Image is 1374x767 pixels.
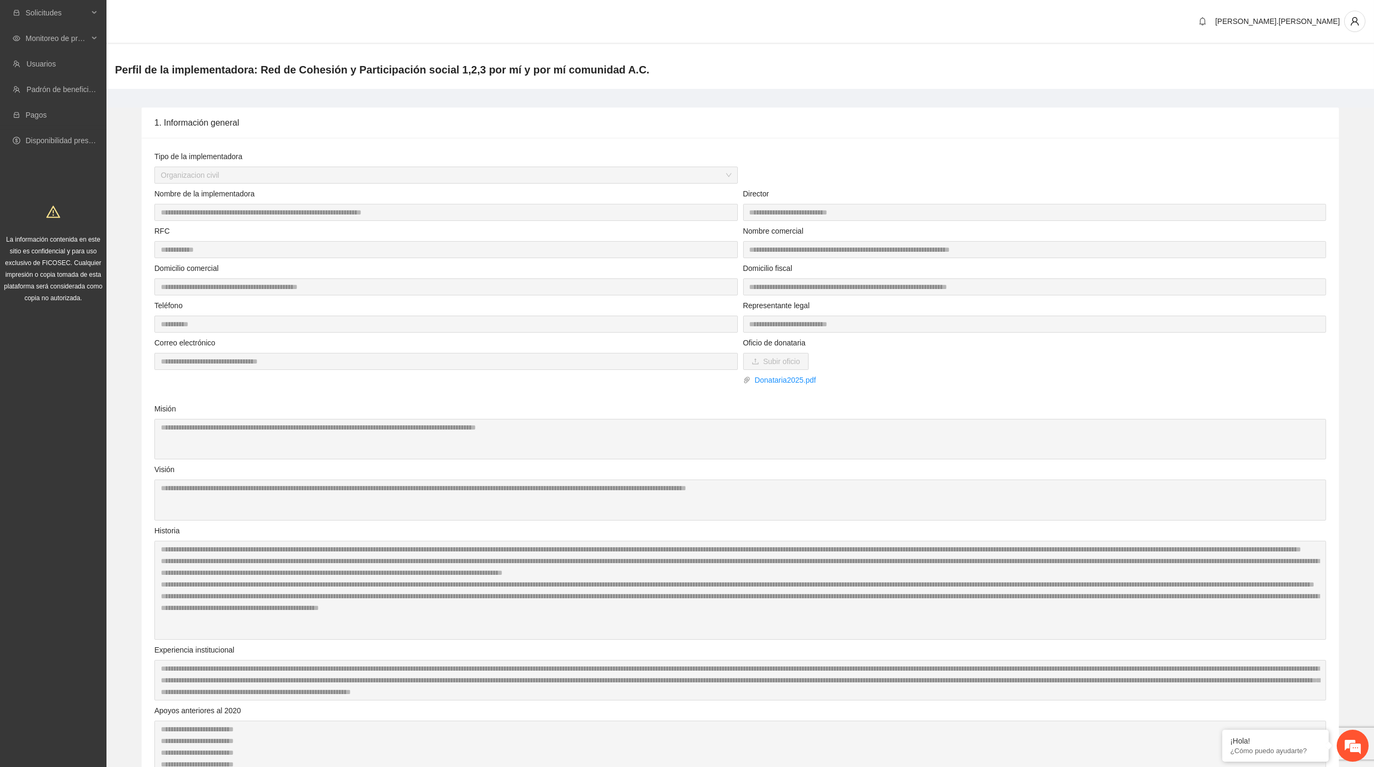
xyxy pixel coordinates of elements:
[62,142,147,250] span: Estamos en línea.
[743,376,751,384] span: paper-clip
[1195,17,1211,26] span: bell
[154,300,183,311] label: Teléfono
[1344,11,1365,32] button: user
[154,525,179,537] label: Historia
[26,28,88,49] span: Monitoreo de proyectos
[55,54,179,68] div: Chatee con nosotros ahora
[154,225,170,237] label: RFC
[1230,737,1321,745] div: ¡Hola!
[154,108,1326,138] div: 1. Información general
[27,60,56,68] a: Usuarios
[154,188,254,200] label: Nombre de la implementadora
[743,262,793,274] label: Domicilio fiscal
[27,85,105,94] a: Padrón de beneficiarios
[743,300,810,311] label: Representante legal
[743,337,806,349] label: Oficio de donataria
[1345,17,1365,26] span: user
[154,464,175,475] label: Visión
[154,644,234,656] label: Experiencia institucional
[161,167,731,183] span: Organizacion civil
[154,403,176,415] label: Misión
[154,705,241,716] label: Apoyos anteriores al 2020
[13,9,20,17] span: inbox
[751,374,1327,386] a: Donataria2025.pdf
[175,5,200,31] div: Minimizar ventana de chat en vivo
[5,291,203,328] textarea: Escriba su mensaje y pulse “Intro”
[743,353,809,370] button: uploadSubir oficio
[743,357,809,366] span: uploadSubir oficio
[4,236,103,302] span: La información contenida en este sitio es confidencial y para uso exclusivo de FICOSEC. Cualquier...
[154,337,215,349] label: Correo electrónico
[46,205,60,219] span: warning
[743,188,769,200] label: Director
[13,35,20,42] span: eye
[26,111,47,119] a: Pagos
[1230,747,1321,755] p: ¿Cómo puedo ayudarte?
[1215,17,1340,26] span: [PERSON_NAME].[PERSON_NAME]
[154,151,242,162] label: Tipo de la implementadora
[743,225,804,237] label: Nombre comercial
[154,262,219,274] label: Domicilio comercial
[115,61,649,78] span: Perfil de la implementadora: Red de Cohesión y Participación social 1,2,3 por mí y por mí comunid...
[26,2,88,23] span: Solicitudes
[26,136,117,145] a: Disponibilidad presupuestal
[1194,13,1211,30] button: bell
